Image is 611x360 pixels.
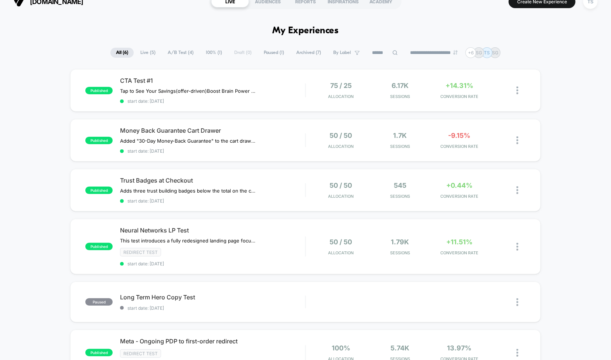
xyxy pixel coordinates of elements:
span: Neural Networks LP Test [120,227,305,234]
span: 75 / 25 [330,82,352,89]
span: Paused ( 1 ) [258,48,290,58]
span: Sessions [372,144,428,149]
span: start date: [DATE] [120,261,305,266]
span: Trust Badges at Checkout [120,177,305,184]
img: close [516,186,518,194]
span: start date: [DATE] [120,198,305,204]
span: published [85,349,113,356]
span: +0.44% [446,181,472,189]
span: start date: [DATE] [120,98,305,104]
span: Meta - Ongoing PDP to first-order redirect [120,337,305,345]
span: 100% ( 1 ) [200,48,228,58]
span: Long Term Hero Copy Test [120,293,305,301]
span: Added "30-Day Money-Back Guarantee" to the cart drawer below checkout CTAs [120,138,257,144]
span: Redirect Test [120,248,161,257]
div: + 6 [465,47,476,58]
span: Allocation [328,194,354,199]
span: Tap to See Your Savings(offer-driven)Boost Brain Power Without the Crash(benefit-oriented)Start Y... [120,88,257,94]
span: CONVERSION RATE [431,144,487,149]
img: end [453,50,458,55]
span: CONVERSION RATE [431,250,487,255]
p: SG [492,50,498,55]
span: Allocation [328,94,354,99]
span: Sessions [372,94,428,99]
span: CONVERSION RATE [431,194,487,199]
span: 50 / 50 [330,238,352,246]
span: This test introduces a fully redesigned landing page focused on scientific statistics and data-ba... [120,238,257,244]
span: 6.17k [392,82,409,89]
span: 13.97% [447,344,472,352]
span: start date: [DATE] [120,148,305,154]
span: -9.15% [448,132,471,139]
img: close [516,86,518,94]
span: Allocation [328,250,354,255]
span: published [85,87,113,94]
span: 50 / 50 [330,181,352,189]
span: paused [85,298,113,306]
span: start date: [DATE] [120,305,305,311]
span: CONVERSION RATE [431,94,487,99]
span: Sessions [372,250,428,255]
span: Money Back Guarantee Cart Drawer [120,127,305,134]
span: 545 [394,181,406,189]
span: Adds three trust building badges below the total on the checkout page.Isolated to exclude /first-... [120,188,257,194]
span: published [85,187,113,194]
span: By Label [333,50,351,55]
p: SG [476,50,482,55]
span: Allocation [328,144,354,149]
span: 50 / 50 [330,132,352,139]
span: All ( 6 ) [110,48,134,58]
img: close [516,298,518,306]
span: Sessions [372,194,428,199]
span: 5.74k [391,344,410,352]
img: close [516,136,518,144]
img: close [516,349,518,357]
span: +14.31% [446,82,473,89]
h1: My Experiences [273,26,339,36]
span: CTA Test #1 [120,77,305,84]
span: Live ( 5 ) [135,48,161,58]
span: A/B Test ( 4 ) [162,48,199,58]
img: close [516,243,518,251]
span: Redirect Test [120,349,161,358]
span: 100% [332,344,350,352]
span: 1.7k [393,132,407,139]
span: Archived ( 7 ) [291,48,327,58]
p: TS [484,50,490,55]
span: published [85,243,113,250]
span: 1.79k [391,238,409,246]
span: +11.51% [446,238,472,246]
span: published [85,137,113,144]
